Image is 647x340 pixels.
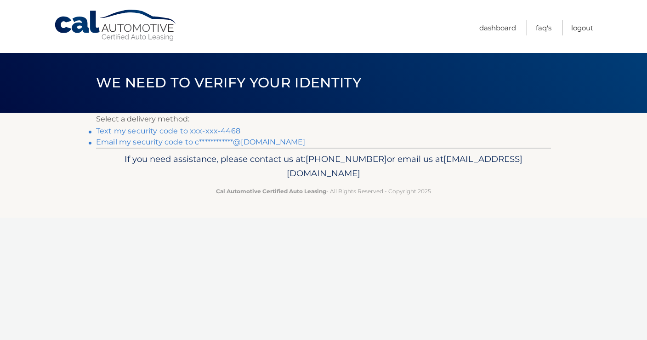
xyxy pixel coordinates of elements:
[216,188,326,195] strong: Cal Automotive Certified Auto Leasing
[96,113,551,126] p: Select a delivery method:
[102,186,545,196] p: - All Rights Reserved - Copyright 2025
[571,20,593,35] a: Logout
[102,152,545,181] p: If you need assistance, please contact us at: or email us at
[96,127,240,135] a: Text my security code to xxx-xxx-4468
[54,9,178,42] a: Cal Automotive
[96,74,361,91] span: We need to verify your identity
[306,154,387,164] span: [PHONE_NUMBER]
[536,20,551,35] a: FAQ's
[479,20,516,35] a: Dashboard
